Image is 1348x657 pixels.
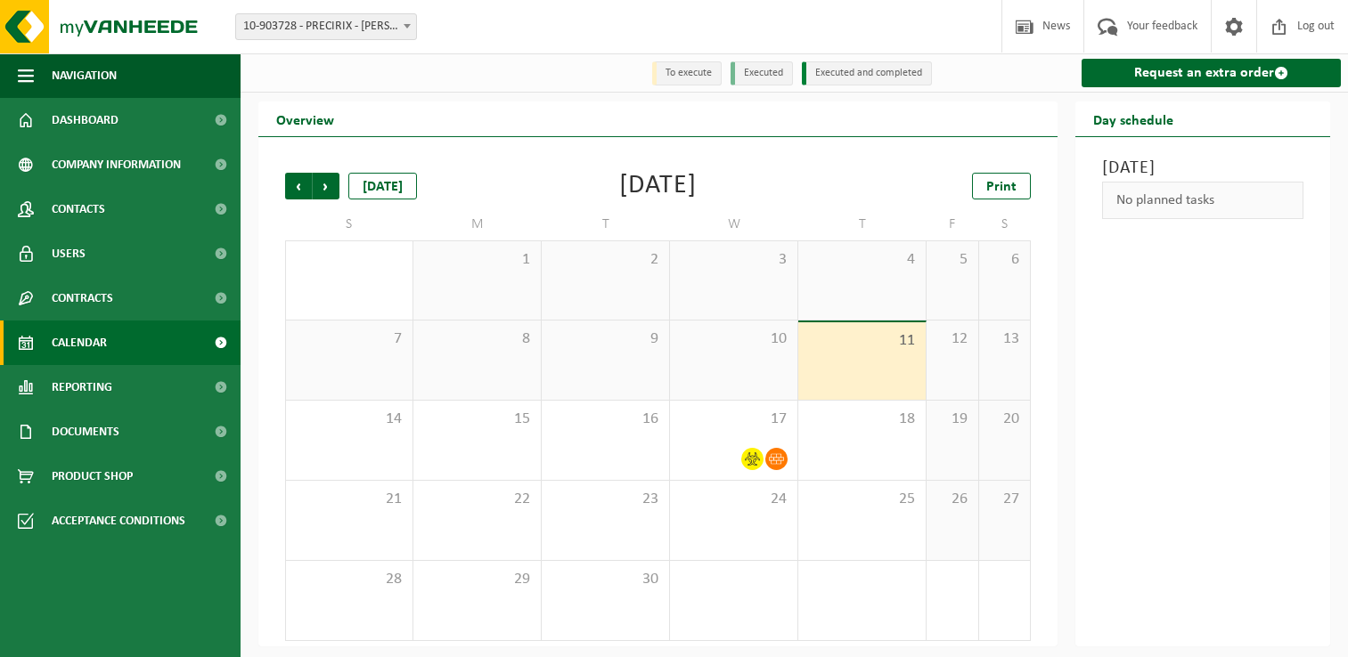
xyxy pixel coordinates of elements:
h2: Overview [258,101,352,136]
div: [DATE] [619,173,697,199]
li: To execute [652,61,722,85]
td: W [670,208,798,240]
span: Dashboard [52,98,118,142]
span: 18 [807,410,917,429]
a: Print [972,173,1031,199]
span: 5 [935,250,969,270]
td: F [927,208,979,240]
span: Navigation [52,53,117,98]
span: Product Shop [52,454,133,499]
span: 6 [988,250,1022,270]
span: Acceptance conditions [52,499,185,543]
span: 10-903728 - PRECIRIX - JETTE [235,13,417,40]
span: 4 [807,250,917,270]
span: 14 [295,410,404,429]
span: 25 [807,490,917,509]
h3: [DATE] [1102,155,1303,182]
span: Calendar [52,320,107,365]
span: 23 [551,490,660,509]
td: T [542,208,670,240]
span: Users [52,231,86,276]
span: 28 [295,570,404,589]
span: Contracts [52,276,113,320]
span: 30 [551,570,660,589]
li: Executed [731,61,793,85]
span: Reporting [52,365,112,410]
td: T [798,208,927,240]
td: M [413,208,542,240]
div: No planned tasks [1102,182,1303,219]
span: 20 [988,410,1022,429]
a: Request an extra order [1082,59,1341,87]
span: 8 [422,329,532,349]
td: S [285,208,413,240]
h2: Day schedule [1075,101,1191,136]
span: 3 [679,250,788,270]
span: 26 [935,490,969,509]
span: 16 [551,410,660,429]
span: 21 [295,490,404,509]
span: Company information [52,142,181,187]
span: Contacts [52,187,105,231]
span: Previous [285,173,312,199]
span: 10 [679,329,788,349]
td: S [979,208,1032,240]
span: 12 [935,329,969,349]
span: 11 [807,331,917,351]
span: 1 [422,250,532,270]
span: 2 [551,250,660,270]
span: 7 [295,329,404,349]
span: 13 [988,329,1022,349]
span: 10-903728 - PRECIRIX - JETTE [236,14,416,39]
div: [DATE] [348,173,417,199]
span: 27 [988,490,1022,509]
span: Print [986,180,1017,194]
span: 24 [679,490,788,509]
span: Next [313,173,339,199]
li: Executed and completed [802,61,932,85]
span: Documents [52,410,119,454]
span: 9 [551,329,660,349]
span: 17 [679,410,788,429]
span: 15 [422,410,532,429]
span: 19 [935,410,969,429]
span: 29 [422,570,532,589]
span: 22 [422,490,532,509]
